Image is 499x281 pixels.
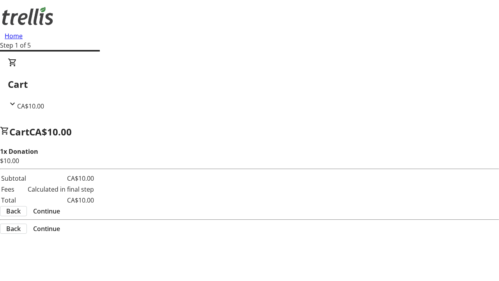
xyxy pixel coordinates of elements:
[8,77,491,91] h2: Cart
[27,195,94,205] td: CA$10.00
[27,224,66,233] button: Continue
[27,184,94,194] td: Calculated in final step
[27,206,66,216] button: Continue
[17,102,44,110] span: CA$10.00
[1,173,27,183] td: Subtotal
[1,195,27,205] td: Total
[6,206,21,216] span: Back
[33,224,60,233] span: Continue
[33,206,60,216] span: Continue
[6,224,21,233] span: Back
[9,125,29,138] span: Cart
[27,173,94,183] td: CA$10.00
[1,184,27,194] td: Fees
[8,58,491,111] div: CartCA$10.00
[29,125,72,138] span: CA$10.00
